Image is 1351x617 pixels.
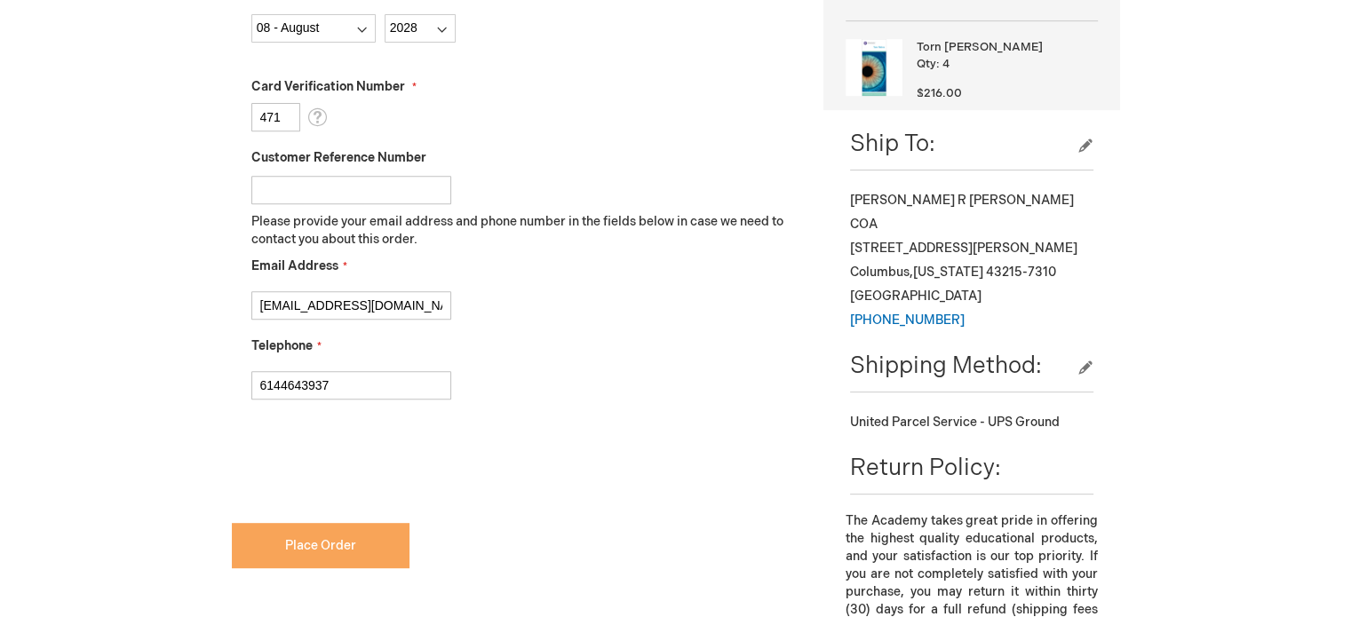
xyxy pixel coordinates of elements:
span: Telephone [251,338,313,353]
img: Torn Retina Brochure [846,39,902,96]
div: [PERSON_NAME] R [PERSON_NAME] COA [STREET_ADDRESS][PERSON_NAME] Columbus , 43215-7310 [GEOGRAPHIC... [850,188,1093,332]
a: [PHONE_NUMBER] [850,312,965,328]
span: $216.00 [917,86,962,100]
button: Place Order [232,523,409,568]
p: Please provide your email address and phone number in the fields below in case we need to contact... [251,213,798,249]
span: Qty [917,57,936,71]
span: United Parcel Service - UPS Ground [850,415,1060,430]
span: Place Order [285,538,356,553]
span: 4 [942,57,950,71]
span: Ship To: [850,131,935,158]
input: Card Verification Number [251,103,300,131]
iframe: reCAPTCHA [232,428,502,497]
span: [US_STATE] [913,265,983,280]
span: Shipping Method: [850,352,1042,380]
span: Customer Reference Number [251,150,426,165]
span: Card Verification Number [251,79,405,94]
strong: Torn [PERSON_NAME] [917,39,1093,56]
span: Return Policy: [850,455,1001,482]
span: Email Address [251,258,338,273]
